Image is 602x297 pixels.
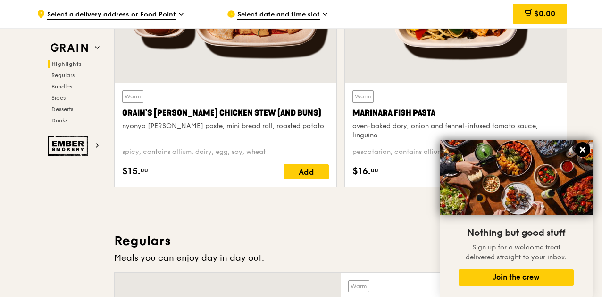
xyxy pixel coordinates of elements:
span: Bundles [51,83,72,90]
span: $15. [122,164,141,178]
img: Ember Smokery web logo [48,136,91,156]
span: 00 [371,167,378,174]
span: Desserts [51,106,73,112]
div: Warm [352,90,374,103]
span: Drinks [51,117,67,124]
span: $16. [352,164,371,178]
img: DSC07876-Edit02-Large.jpeg [440,140,593,215]
span: Select date and time slot [237,10,320,20]
div: nyonya [PERSON_NAME] paste, mini bread roll, roasted potato [122,121,329,131]
div: Marinara Fish Pasta [352,106,559,120]
button: Join the crew [459,269,574,286]
div: Meals you can enjoy day in day out. [114,251,567,265]
div: Add [284,164,329,179]
span: Sign up for a welcome treat delivered straight to your inbox. [466,243,567,261]
div: oven-baked dory, onion and fennel-infused tomato sauce, linguine [352,121,559,140]
span: 00 [141,167,148,174]
span: Highlights [51,61,82,67]
span: Select a delivery address or Food Point [47,10,176,20]
div: pescatarian, contains allium, dairy, nuts, wheat [352,147,559,157]
button: Close [575,142,590,157]
span: $0.00 [534,9,555,18]
div: Warm [122,90,143,103]
img: Grain web logo [48,40,91,56]
div: Warm [348,280,369,292]
span: Regulars [51,72,75,79]
div: spicy, contains allium, dairy, egg, soy, wheat [122,147,329,157]
span: Nothing but good stuff [467,227,565,239]
span: Sides [51,95,66,101]
h3: Regulars [114,233,567,249]
div: Grain's [PERSON_NAME] Chicken Stew (and buns) [122,106,329,120]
